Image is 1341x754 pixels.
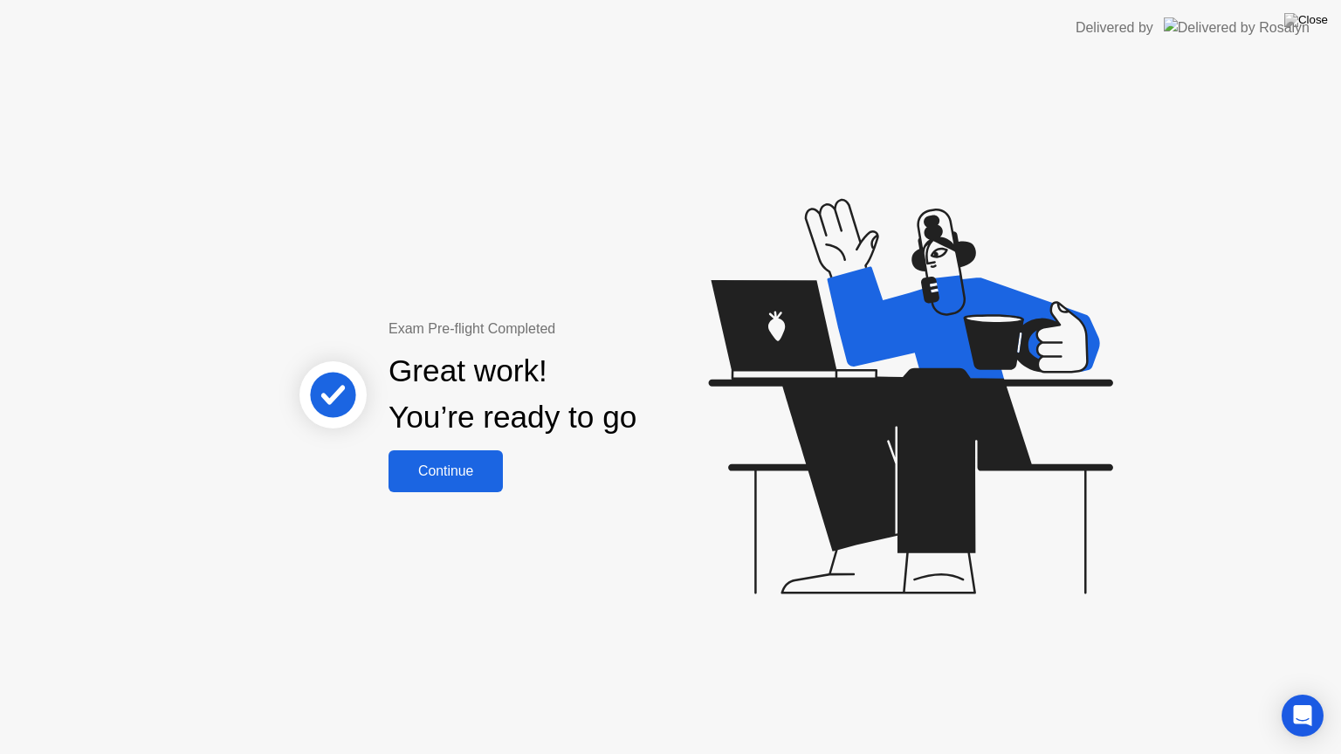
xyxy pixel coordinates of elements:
[389,450,503,492] button: Continue
[1284,13,1328,27] img: Close
[1076,17,1153,38] div: Delivered by
[1282,695,1324,737] div: Open Intercom Messenger
[389,319,749,339] div: Exam Pre-flight Completed
[389,348,636,441] div: Great work! You’re ready to go
[394,463,498,479] div: Continue
[1164,17,1310,38] img: Delivered by Rosalyn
